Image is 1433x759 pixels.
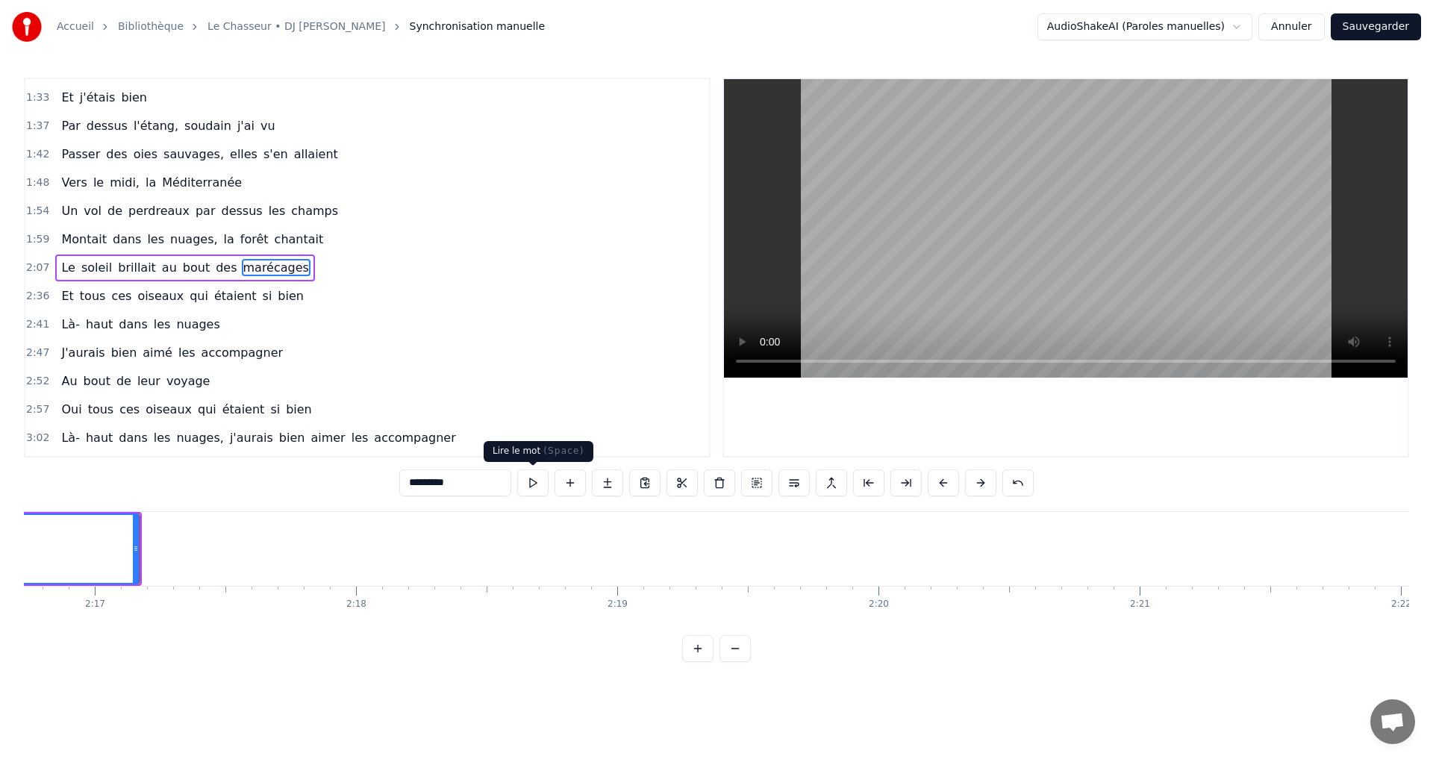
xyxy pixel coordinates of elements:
[276,287,305,304] span: bien
[165,372,212,390] span: voyage
[60,117,81,134] span: Par
[85,599,105,610] div: 2:17
[1370,699,1415,744] div: Ouvrir le chat
[236,117,256,134] span: j'ai
[543,446,584,456] span: ( Space )
[152,429,172,446] span: les
[84,429,114,446] span: haut
[175,429,225,446] span: nuages,
[60,287,75,304] span: Et
[207,19,386,34] a: Le Chasseur • DJ [PERSON_NAME]
[162,146,225,163] span: sauvages,
[146,231,166,248] span: les
[221,401,266,418] span: étaient
[26,175,49,190] span: 1:48
[60,401,83,418] span: Oui
[60,259,76,276] span: Le
[78,287,107,304] span: tous
[104,146,128,163] span: des
[26,317,49,332] span: 2:41
[200,344,284,361] span: accompagner
[410,19,546,34] span: Synchronisation manuelle
[92,174,105,191] span: le
[85,117,129,134] span: dessus
[220,202,264,219] span: dessus
[60,344,106,361] span: J'aurais
[869,599,889,610] div: 2:20
[60,429,81,446] span: Là-
[12,12,42,42] img: youka
[144,174,157,191] span: la
[26,289,49,304] span: 2:36
[213,287,258,304] span: étaient
[259,117,277,134] span: vu
[152,316,172,333] span: les
[136,287,185,304] span: oiseaux
[111,231,143,248] span: dans
[117,316,149,333] span: dans
[80,259,113,276] span: soleil
[60,372,78,390] span: Au
[228,146,259,163] span: elles
[26,402,49,417] span: 2:57
[110,287,133,304] span: ces
[26,374,49,389] span: 2:52
[60,174,88,191] span: Vers
[228,429,275,446] span: j'aurais
[108,174,141,191] span: midi,
[188,287,210,304] span: qui
[262,146,290,163] span: s'en
[273,231,325,248] span: chantait
[26,431,49,446] span: 3:02
[26,90,49,105] span: 1:33
[84,316,114,333] span: haut
[57,19,94,34] a: Accueil
[239,231,270,248] span: forêt
[57,19,545,34] nav: breadcrumb
[278,429,307,446] span: bien
[26,260,49,275] span: 2:07
[608,599,628,610] div: 2:19
[26,232,49,247] span: 1:59
[60,146,102,163] span: Passer
[60,231,108,248] span: Montait
[132,146,159,163] span: oies
[160,259,178,276] span: au
[175,316,221,333] span: nuages
[1331,13,1421,40] button: Sauvegarder
[484,441,593,462] div: Lire le mot
[118,401,141,418] span: ces
[117,429,149,446] span: dans
[127,202,191,219] span: perdreaux
[82,372,112,390] span: bout
[1130,599,1150,610] div: 2:21
[1391,599,1411,610] div: 2:22
[82,202,103,219] span: vol
[222,231,236,248] span: la
[118,19,184,34] a: Bibliothèque
[60,89,75,106] span: Et
[242,259,310,276] span: marécages
[26,346,49,360] span: 2:47
[196,401,218,418] span: qui
[60,316,81,333] span: Là-
[177,344,197,361] span: les
[116,259,157,276] span: brillait
[60,202,79,219] span: Un
[26,204,49,219] span: 1:54
[136,372,162,390] span: leur
[309,429,346,446] span: aimer
[169,231,219,248] span: nuages,
[132,117,180,134] span: l'étang,
[78,89,117,106] span: j'étais
[372,429,457,446] span: accompagner
[293,146,340,163] span: allaient
[267,202,287,219] span: les
[181,259,211,276] span: bout
[194,202,217,219] span: par
[183,117,233,134] span: soudain
[106,202,124,219] span: de
[141,344,174,361] span: aimé
[261,287,274,304] span: si
[144,401,193,418] span: oiseaux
